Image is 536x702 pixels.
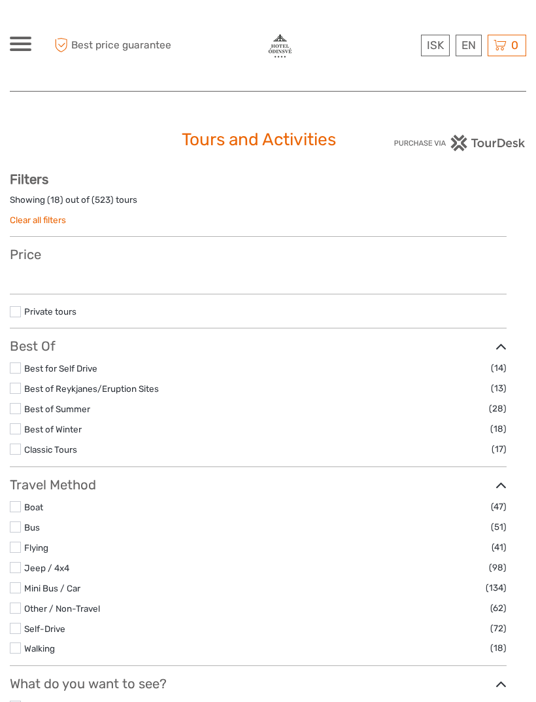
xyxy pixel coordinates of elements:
[24,603,100,614] a: Other / Non-Travel
[489,401,507,416] span: (28)
[486,580,507,595] span: (134)
[10,676,507,692] h3: What do you want to see?
[24,542,48,553] a: Flying
[51,35,171,56] span: Best price guarantee
[10,338,507,354] h3: Best Of
[24,306,76,317] a: Private tours
[10,194,507,214] div: Showing ( ) out of ( ) tours
[491,381,507,396] span: (13)
[24,623,65,634] a: Self-Drive
[10,171,48,187] strong: Filters
[394,135,526,151] img: PurchaseViaTourDesk.png
[490,641,507,656] span: (18)
[489,560,507,575] span: (98)
[24,424,82,434] a: Best of Winter
[24,643,55,654] a: Walking
[24,363,97,374] a: Best for Self Drive
[10,215,66,225] a: Clear all filters
[509,39,520,52] span: 0
[265,31,295,60] img: 87-17f89c9f-0478-4bb1-90ba-688bff3adf49_logo_big.jpg
[456,35,482,56] div: EN
[491,519,507,535] span: (51)
[427,39,444,52] span: ISK
[10,247,507,262] h3: Price
[95,194,110,206] label: 523
[24,444,77,455] a: Classic Tours
[182,130,354,150] h1: Tours and Activities
[492,442,507,457] span: (17)
[24,563,69,573] a: Jeep / 4x4
[24,383,159,394] a: Best of Reykjanes/Eruption Sites
[491,360,507,376] span: (14)
[50,194,60,206] label: 18
[490,601,507,616] span: (62)
[490,421,507,436] span: (18)
[24,522,40,533] a: Bus
[490,621,507,636] span: (72)
[24,502,43,512] a: Boat
[492,540,507,555] span: (41)
[491,499,507,514] span: (47)
[24,404,90,414] a: Best of Summer
[10,477,507,493] h3: Travel Method
[24,583,80,593] a: Mini Bus / Car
